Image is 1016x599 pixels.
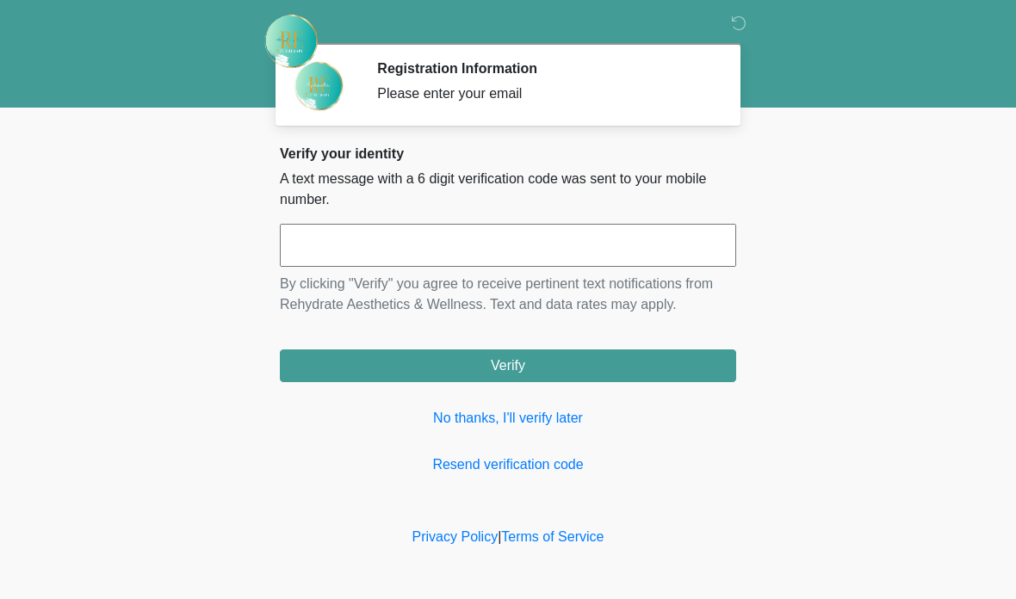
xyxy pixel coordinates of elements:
[280,145,736,162] h2: Verify your identity
[412,529,499,544] a: Privacy Policy
[280,349,736,382] button: Verify
[280,408,736,429] a: No thanks, I'll verify later
[498,529,501,544] a: |
[501,529,604,544] a: Terms of Service
[263,13,319,70] img: Rehydrate Aesthetics & Wellness Logo
[280,274,736,315] p: By clicking "Verify" you agree to receive pertinent text notifications from Rehydrate Aesthetics ...
[280,454,736,475] a: Resend verification code
[377,83,710,104] div: Please enter your email
[280,169,736,210] p: A text message with a 6 digit verification code was sent to your mobile number.
[293,60,344,112] img: Agent Avatar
